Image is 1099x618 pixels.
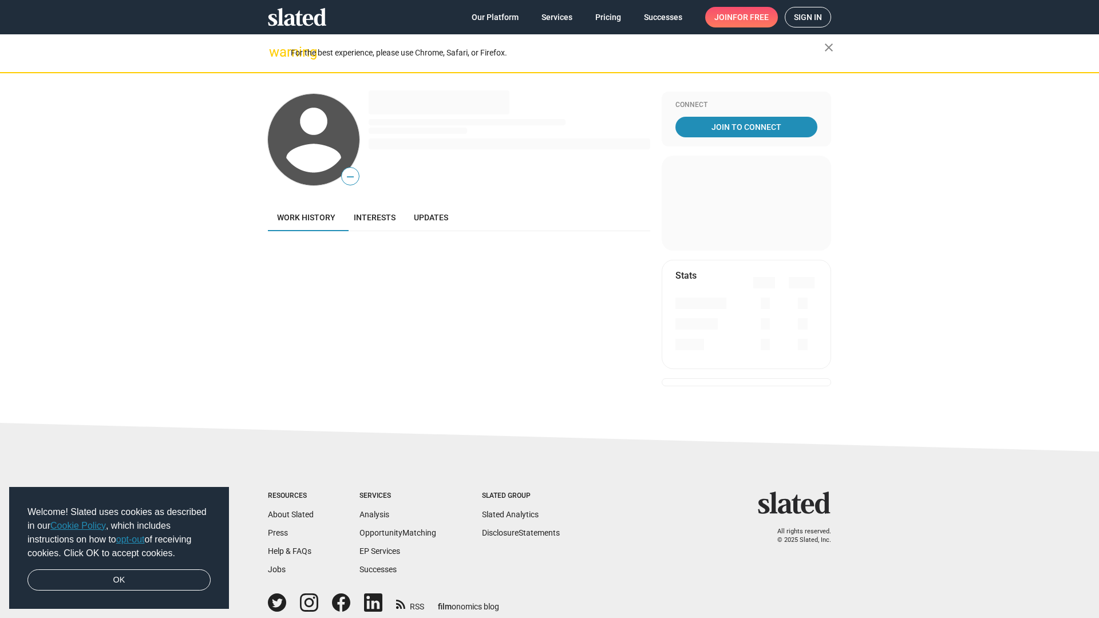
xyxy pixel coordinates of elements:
[116,534,145,544] a: opt-out
[27,505,211,560] span: Welcome! Slated uses cookies as described in our , which includes instructions on how to of recei...
[359,492,436,501] div: Services
[714,7,769,27] span: Join
[675,117,817,137] a: Join To Connect
[268,204,345,231] a: Work history
[482,528,560,537] a: DisclosureStatements
[405,204,457,231] a: Updates
[277,213,335,222] span: Work history
[765,528,831,544] p: All rights reserved. © 2025 Slated, Inc.
[359,510,389,519] a: Analysis
[268,528,288,537] a: Press
[268,510,314,519] a: About Slated
[785,7,831,27] a: Sign in
[291,45,824,61] div: For the best experience, please use Chrome, Safari, or Firefox.
[268,565,286,574] a: Jobs
[354,213,396,222] span: Interests
[438,592,499,612] a: filmonomics blog
[27,569,211,591] a: dismiss cookie message
[794,7,822,27] span: Sign in
[635,7,691,27] a: Successes
[268,546,311,556] a: Help & FAQs
[269,45,283,59] mat-icon: warning
[482,510,539,519] a: Slated Analytics
[675,101,817,110] div: Connect
[586,7,630,27] a: Pricing
[595,7,621,27] span: Pricing
[359,565,397,574] a: Successes
[414,213,448,222] span: Updates
[705,7,778,27] a: Joinfor free
[733,7,769,27] span: for free
[472,7,519,27] span: Our Platform
[541,7,572,27] span: Services
[482,492,560,501] div: Slated Group
[675,270,697,282] mat-card-title: Stats
[396,595,424,612] a: RSS
[342,169,359,184] span: —
[438,602,452,611] span: film
[462,7,528,27] a: Our Platform
[345,204,405,231] a: Interests
[644,7,682,27] span: Successes
[532,7,582,27] a: Services
[822,41,836,54] mat-icon: close
[50,521,106,530] a: Cookie Policy
[678,117,815,137] span: Join To Connect
[359,546,400,556] a: EP Services
[268,492,314,501] div: Resources
[359,528,436,537] a: OpportunityMatching
[9,487,229,609] div: cookieconsent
